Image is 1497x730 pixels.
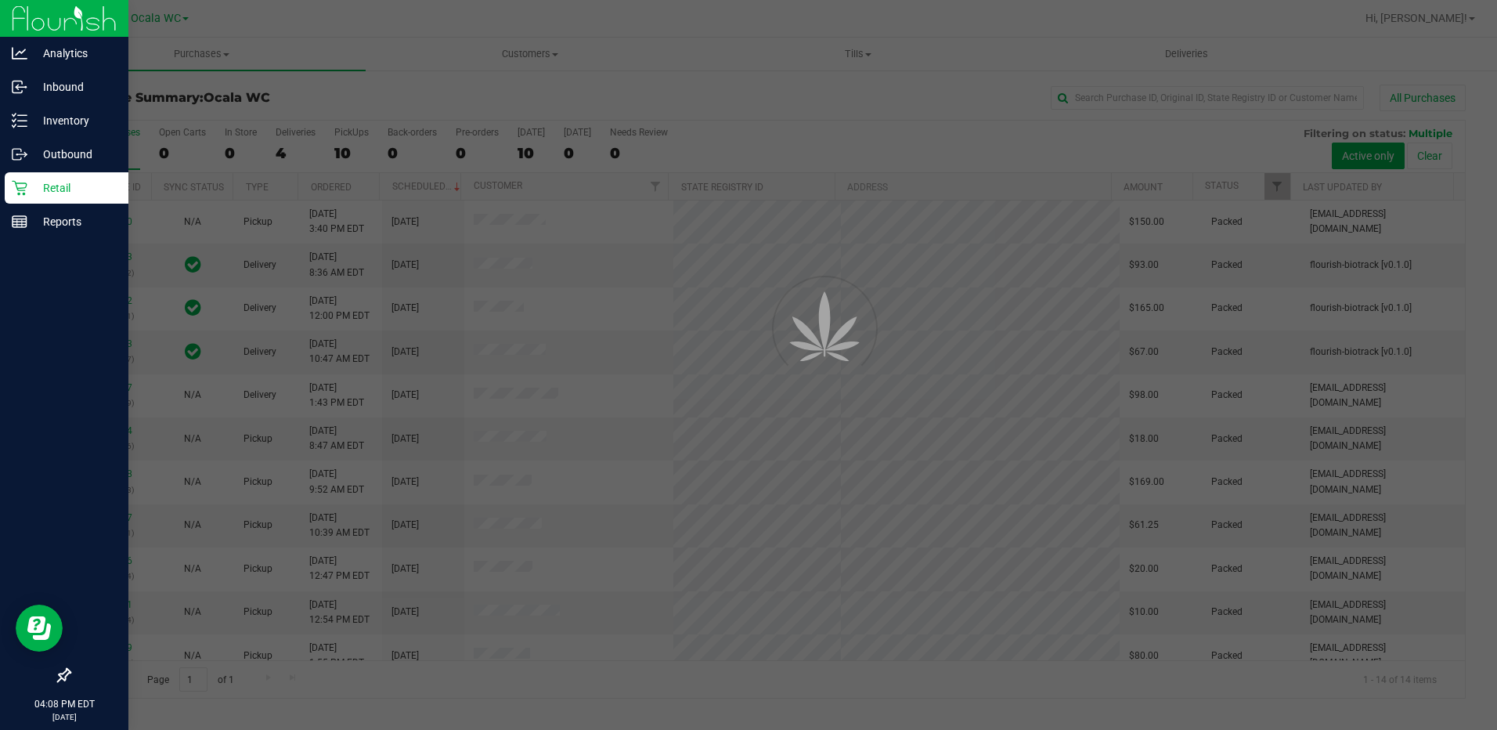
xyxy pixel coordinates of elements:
[27,145,121,164] p: Outbound
[27,78,121,96] p: Inbound
[7,711,121,723] p: [DATE]
[12,146,27,162] inline-svg: Outbound
[27,179,121,197] p: Retail
[27,212,121,231] p: Reports
[12,79,27,95] inline-svg: Inbound
[12,113,27,128] inline-svg: Inventory
[12,45,27,61] inline-svg: Analytics
[7,697,121,711] p: 04:08 PM EDT
[12,180,27,196] inline-svg: Retail
[27,111,121,130] p: Inventory
[27,44,121,63] p: Analytics
[12,214,27,229] inline-svg: Reports
[16,605,63,652] iframe: Resource center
